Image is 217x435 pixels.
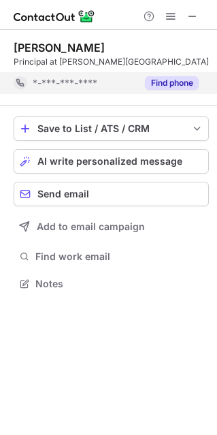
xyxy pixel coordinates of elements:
span: Notes [35,278,203,290]
div: Save to List / ATS / CRM [37,123,185,134]
button: Add to email campaign [14,214,209,239]
div: Principal at [PERSON_NAME][GEOGRAPHIC_DATA] [14,56,209,68]
button: Find work email [14,247,209,266]
span: Add to email campaign [37,221,145,232]
button: AI write personalized message [14,149,209,174]
span: Send email [37,189,89,199]
button: Notes [14,274,209,293]
button: Send email [14,182,209,206]
button: save-profile-one-click [14,116,209,141]
div: [PERSON_NAME] [14,41,105,54]
img: ContactOut v5.3.10 [14,8,95,25]
button: Reveal Button [145,76,199,90]
span: Find work email [35,251,203,263]
span: AI write personalized message [37,156,182,167]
